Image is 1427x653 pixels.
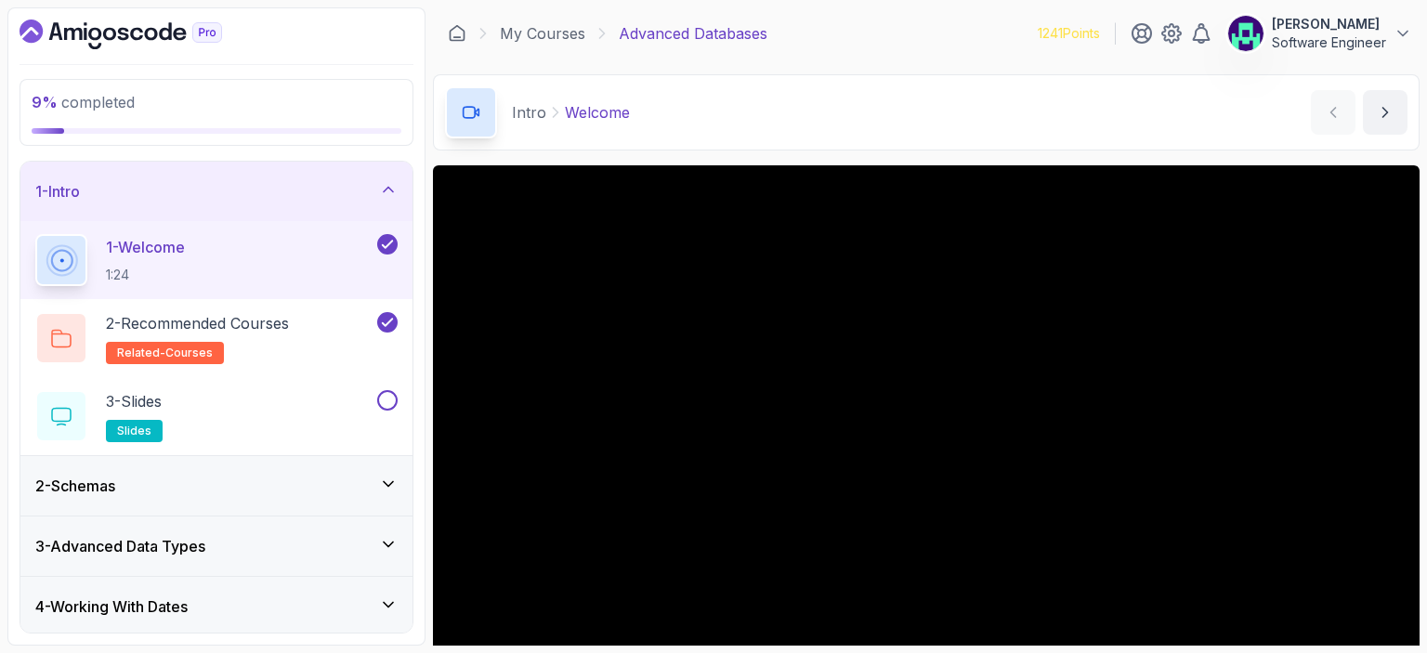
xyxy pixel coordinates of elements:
button: 2-Recommended Coursesrelated-courses [35,312,398,364]
h3: 1 - Intro [35,180,80,202]
h3: 2 - Schemas [35,475,115,497]
p: 1:24 [106,266,185,284]
a: Dashboard [20,20,265,49]
p: 3 - Slides [106,390,162,412]
p: Intro [512,101,546,124]
span: slides [117,424,151,438]
button: next content [1363,90,1407,135]
button: 1-Intro [20,162,412,221]
span: 9 % [32,93,58,111]
p: Welcome [565,101,630,124]
h3: 4 - Working With Dates [35,595,188,618]
button: 3-Slidesslides [35,390,398,442]
button: 1-Welcome1:24 [35,234,398,286]
p: Advanced Databases [619,22,767,45]
button: user profile image[PERSON_NAME]Software Engineer [1227,15,1412,52]
p: [PERSON_NAME] [1272,15,1386,33]
h3: 3 - Advanced Data Types [35,535,205,557]
a: Dashboard [448,24,466,43]
p: Software Engineer [1272,33,1386,52]
button: 2-Schemas [20,456,412,516]
a: My Courses [500,22,585,45]
p: 2 - Recommended Courses [106,312,289,334]
img: user profile image [1228,16,1263,51]
button: previous content [1311,90,1355,135]
p: 1 - Welcome [106,236,185,258]
button: 3-Advanced Data Types [20,516,412,576]
span: completed [32,93,135,111]
span: related-courses [117,346,213,360]
p: 1241 Points [1038,24,1100,43]
button: 4-Working With Dates [20,577,412,636]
